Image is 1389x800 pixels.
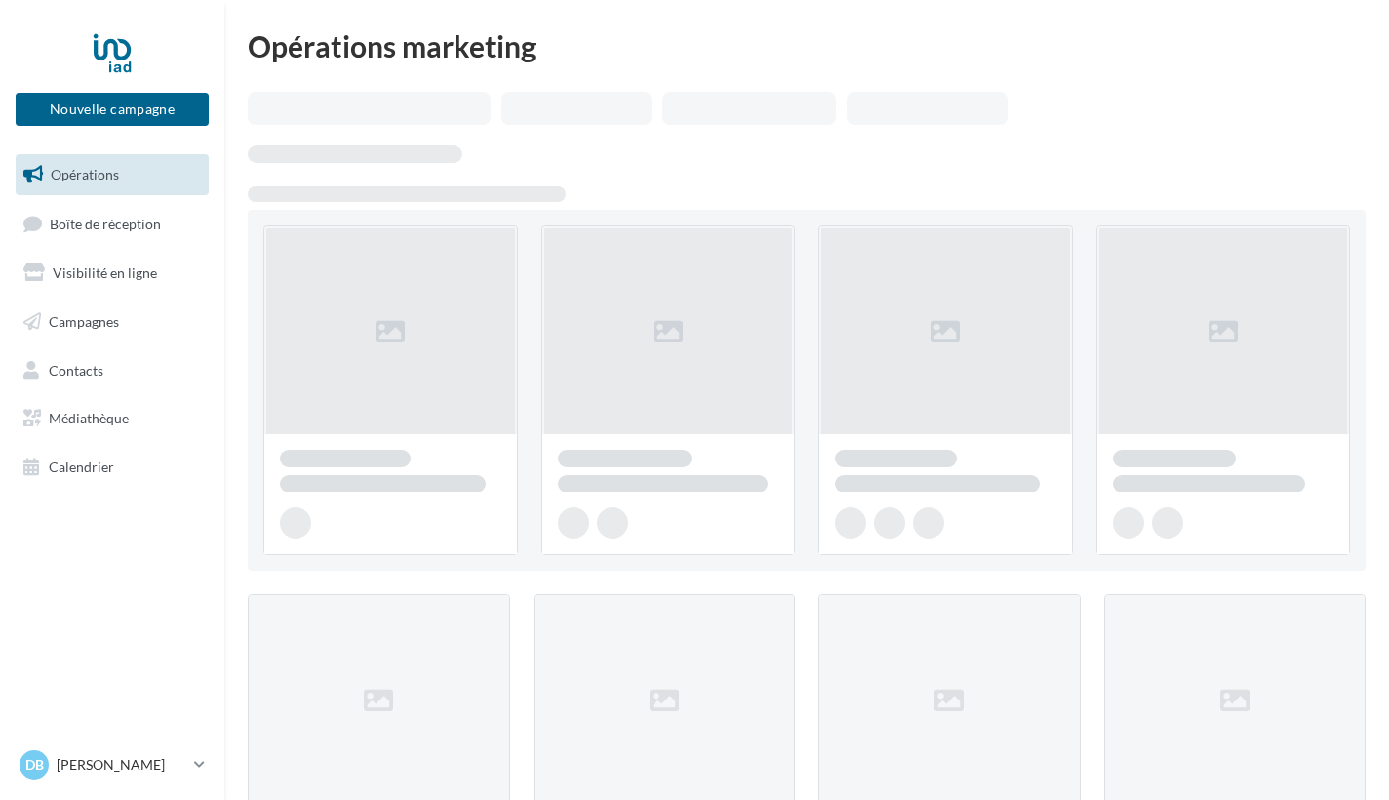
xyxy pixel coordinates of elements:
[12,203,213,245] a: Boîte de réception
[25,755,44,775] span: DB
[49,361,103,378] span: Contacts
[57,755,186,775] p: [PERSON_NAME]
[16,93,209,126] button: Nouvelle campagne
[12,301,213,342] a: Campagnes
[12,253,213,294] a: Visibilité en ligne
[49,313,119,330] span: Campagnes
[51,166,119,182] span: Opérations
[12,154,213,195] a: Opérations
[16,746,209,783] a: DB [PERSON_NAME]
[248,31,1366,60] div: Opérations marketing
[49,410,129,426] span: Médiathèque
[53,264,157,281] span: Visibilité en ligne
[50,215,161,231] span: Boîte de réception
[49,459,114,475] span: Calendrier
[12,350,213,391] a: Contacts
[12,398,213,439] a: Médiathèque
[12,447,213,488] a: Calendrier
